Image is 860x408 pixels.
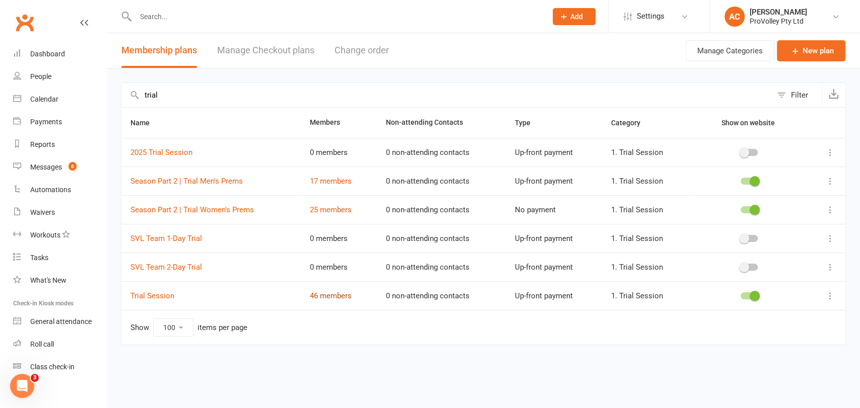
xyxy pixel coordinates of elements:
[30,186,71,194] div: Automations
[13,179,106,201] a: Automations
[130,117,161,129] button: Name
[515,119,542,127] span: Type
[377,224,506,253] td: 0 non-attending contacts
[772,83,822,107] button: Filter
[30,95,58,103] div: Calendar
[13,247,106,269] a: Tasks
[777,40,845,61] a: New plan
[30,163,62,171] div: Messages
[121,83,772,107] input: Search by name
[133,10,540,24] input: Search...
[10,374,34,398] iframe: Intercom live chat
[377,195,506,224] td: 0 non-attending contacts
[602,138,691,167] td: 1. Trial Session
[130,318,247,337] div: Show
[13,224,106,247] a: Workouts
[130,263,202,272] a: SVL Team 2-Day Trial
[310,291,352,300] a: 46 members
[712,117,786,129] button: Show on website
[30,317,92,325] div: General attendance
[130,119,161,127] span: Name
[506,167,602,195] td: Up-front payment
[611,117,651,129] button: Category
[69,162,77,171] span: 6
[13,333,106,356] a: Roll call
[13,43,106,65] a: Dashboard
[13,201,106,224] a: Waivers
[301,253,377,281] td: 0 members
[13,356,106,378] a: Class kiosk mode
[130,205,254,214] a: Season Part 2 | Trial Women's Prems
[13,156,106,179] a: Messages 6
[310,177,352,186] a: 17 members
[30,50,65,58] div: Dashboard
[750,8,807,17] div: [PERSON_NAME]
[30,140,55,148] div: Reports
[30,231,60,239] div: Workouts
[506,224,602,253] td: Up-front payment
[506,253,602,281] td: Up-front payment
[30,72,51,80] div: People
[611,119,651,127] span: Category
[13,133,106,156] a: Reports
[602,281,691,310] td: 1. Trial Session
[31,374,39,382] span: 3
[217,33,314,68] a: Manage Checkout plans
[515,117,542,129] button: Type
[130,177,243,186] a: Season Part 2 | Trial Men's Prems
[506,281,602,310] td: Up-front payment
[301,138,377,167] td: 0 members
[602,253,691,281] td: 1. Trial Session
[121,33,197,68] button: Membership plans
[13,310,106,333] a: General attendance kiosk mode
[637,5,665,28] span: Settings
[377,281,506,310] td: 0 non-attending contacts
[301,108,377,138] th: Members
[30,208,55,216] div: Waivers
[130,291,174,300] a: Trial Session
[721,119,775,127] span: Show on website
[30,340,54,348] div: Roll call
[335,33,389,68] button: Change order
[506,138,602,167] td: Up-front payment
[13,88,106,111] a: Calendar
[13,65,106,88] a: People
[197,323,247,332] div: items per page
[377,108,506,138] th: Non-attending Contacts
[553,8,596,25] button: Add
[686,40,774,61] button: Manage Categories
[310,205,352,214] a: 25 members
[506,195,602,224] td: No payment
[377,167,506,195] td: 0 non-attending contacts
[130,234,202,243] a: SVL Team 1-Day Trial
[602,195,691,224] td: 1. Trial Session
[602,167,691,195] td: 1. Trial Session
[570,13,583,21] span: Add
[30,276,67,284] div: What's New
[791,89,808,101] div: Filter
[602,224,691,253] td: 1. Trial Session
[301,224,377,253] td: 0 members
[13,269,106,292] a: What's New
[377,138,506,167] td: 0 non-attending contacts
[13,111,106,133] a: Payments
[377,253,506,281] td: 0 non-attending contacts
[750,17,807,26] div: ProVolley Pty Ltd
[30,118,62,126] div: Payments
[30,363,75,371] div: Class check-in
[30,254,48,262] div: Tasks
[724,7,745,27] div: AC
[130,148,192,157] a: 2025 Trial Session
[12,10,37,35] a: Clubworx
